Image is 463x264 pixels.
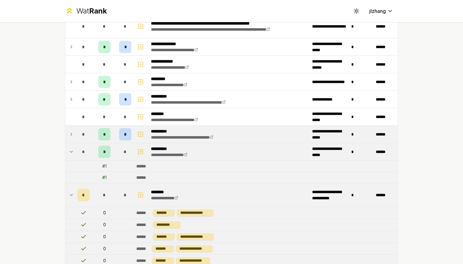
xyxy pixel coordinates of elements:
[89,6,107,15] span: Rank
[92,207,117,219] td: 0
[102,174,107,181] div: # 1
[369,7,386,15] span: jlzhang
[92,243,117,254] td: 0
[76,6,107,16] div: Wat
[92,219,117,231] td: 0
[92,231,117,243] td: 0
[364,6,398,17] button: jlzhang
[102,163,107,169] div: # 1
[65,6,107,16] a: WatRank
